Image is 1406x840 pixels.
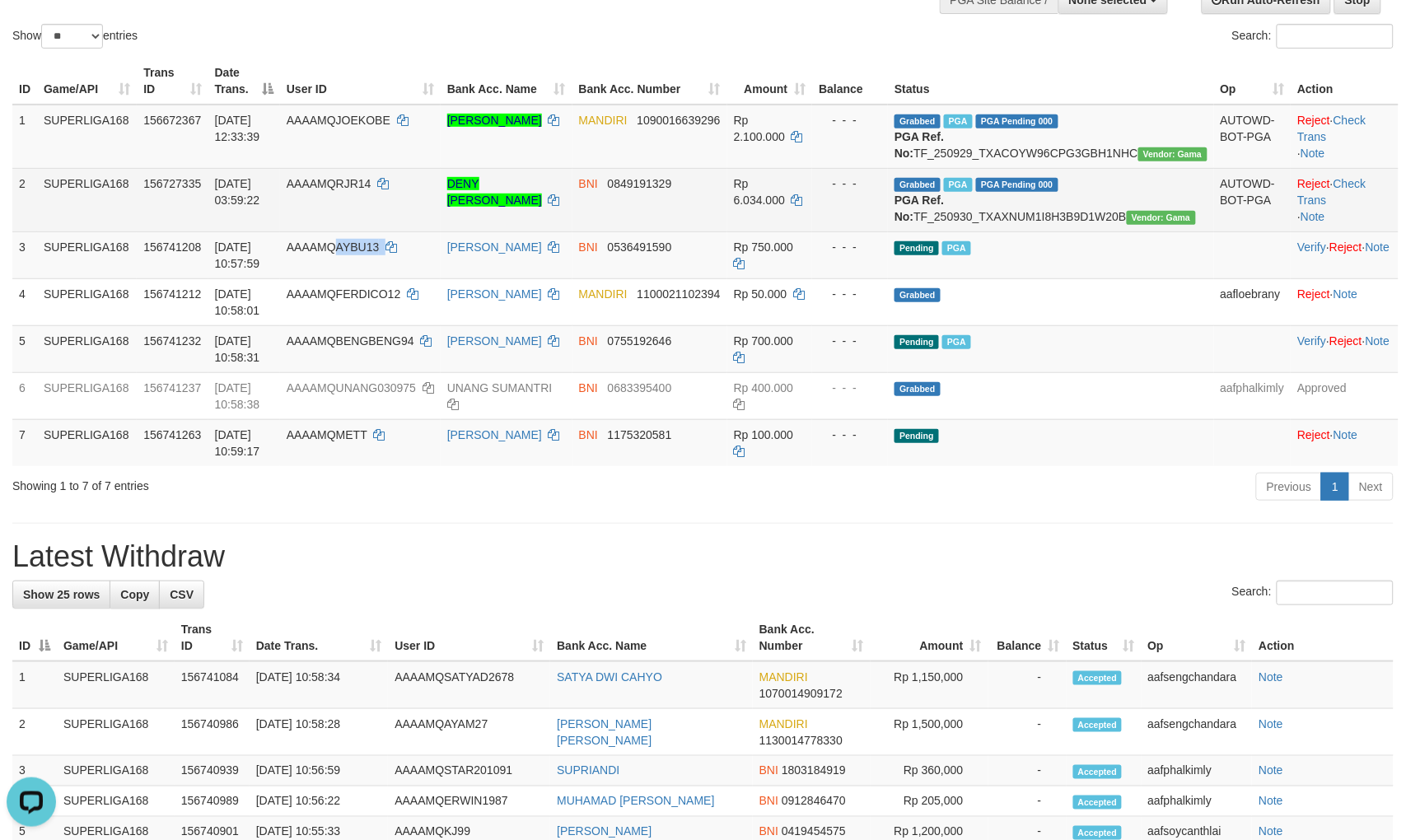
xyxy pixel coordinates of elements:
[37,58,137,105] th: Game/API: activate to sort column ascending
[215,334,260,364] span: [DATE] 10:58:31
[250,614,389,661] th: Date Trans.: activate to sort column ascending
[1334,428,1358,441] a: Note
[447,177,542,207] a: DENY [PERSON_NAME]
[175,756,250,786] td: 156740939
[57,786,175,817] td: SUPERLIGA168
[759,764,778,777] span: BNI
[759,825,778,838] span: BNI
[1214,168,1292,231] td: AUTOWD-BOT-PGA
[579,114,628,127] span: MANDIRI
[1277,581,1394,605] input: Search:
[1297,114,1366,143] a: Check Trans
[637,114,720,127] span: Copy 1090016639296 to clipboard
[143,381,201,394] span: 156741237
[1214,105,1292,169] td: AUTOWD-BOT-PGA
[41,24,103,49] select: Showentries
[734,240,793,254] span: Rp 750.000
[215,177,260,207] span: [DATE] 03:59:22
[1232,24,1394,49] label: Search:
[441,58,572,105] th: Bank Acc. Name: activate to sort column ascending
[57,661,175,709] td: SUPERLIGA168
[608,381,672,394] span: Copy 0683395400 to clipboard
[557,670,662,684] a: SATYA DWI CAHYO
[208,58,280,105] th: Date Trans.: activate to sort column descending
[608,177,672,190] span: Copy 0849191329 to clipboard
[447,381,553,394] a: UNANG SUMANTRI
[447,287,542,301] a: [PERSON_NAME]
[1297,114,1330,127] a: Reject
[871,709,988,756] td: Rp 1,500,000
[895,130,944,160] b: PGA Ref. No:
[944,114,973,128] span: Marked by aafsengchandara
[734,381,793,394] span: Rp 400.000
[812,58,888,105] th: Balance
[557,795,714,808] a: MUHAMAD [PERSON_NAME]
[782,825,846,838] span: Copy 0419454575 to clipboard
[895,335,939,349] span: Pending
[1321,473,1349,501] a: 1
[988,756,1067,786] td: -
[1073,718,1123,732] span: Accepted
[944,178,973,192] span: Marked by aafnonsreyleab
[12,471,573,494] div: Showing 1 to 7 of 7 entries
[1067,614,1142,661] th: Status: activate to sort column ascending
[895,429,939,443] span: Pending
[447,428,542,441] a: [PERSON_NAME]
[7,7,56,56] button: Open LiveChat chat widget
[734,334,793,348] span: Rp 700.000
[12,168,37,231] td: 2
[1138,147,1207,161] span: Vendor URL: https://trx31.1velocity.biz
[1214,372,1292,419] td: aafphalkimly
[557,764,619,777] a: SUPRIANDI
[143,334,201,348] span: 156741232
[1291,325,1399,372] td: · ·
[137,58,208,105] th: Trans ID: activate to sort column ascending
[895,382,941,396] span: Grabbed
[1291,58,1399,105] th: Action
[1142,756,1253,786] td: aafphalkimly
[287,428,367,441] span: AAAAMQMETT
[1291,278,1399,325] td: ·
[57,709,175,756] td: SUPERLIGA168
[1232,581,1394,605] label: Search:
[215,240,260,270] span: [DATE] 10:57:59
[637,287,720,301] span: Copy 1100021102394 to clipboard
[988,614,1067,661] th: Balance: activate to sort column ascending
[579,381,598,394] span: BNI
[1334,287,1358,301] a: Note
[871,614,988,661] th: Amount: activate to sort column ascending
[1142,786,1253,817] td: aafphalkimly
[12,661,57,709] td: 1
[976,114,1058,128] span: PGA Pending
[287,381,416,394] span: AAAAMQUNANG030975
[608,240,672,254] span: Copy 0536491590 to clipboard
[1291,168,1399,231] td: · ·
[759,717,808,730] span: MANDIRI
[550,614,753,661] th: Bank Acc. Name: activate to sort column ascending
[727,58,813,105] th: Amount: activate to sort column ascending
[1259,717,1283,730] a: Note
[942,335,971,349] span: Marked by aafsoycanthlai
[888,168,1213,231] td: TF_250930_TXAXNUM1I8H3B9D1W20B
[895,114,941,128] span: Grabbed
[819,112,881,128] div: - - -
[280,58,441,105] th: User ID: activate to sort column ascending
[1297,240,1326,254] a: Verify
[57,614,175,661] th: Game/API: activate to sort column ascending
[143,114,201,127] span: 156672367
[1259,795,1283,808] a: Note
[12,581,110,609] a: Show 25 rows
[388,756,550,786] td: AAAAMQSTAR201091
[557,825,652,838] a: [PERSON_NAME]
[1366,240,1390,254] a: Note
[1073,765,1123,779] span: Accepted
[287,287,400,301] span: AAAAMQFERDICO12
[759,687,843,700] span: Copy 1070014909172 to clipboard
[37,231,137,278] td: SUPERLIGA168
[942,241,971,255] span: Marked by aafsoycanthlai
[170,588,194,601] span: CSV
[287,240,380,254] span: AAAAMQAYBU13
[23,588,100,601] span: Show 25 rows
[215,114,260,143] span: [DATE] 12:33:39
[871,786,988,817] td: Rp 205,000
